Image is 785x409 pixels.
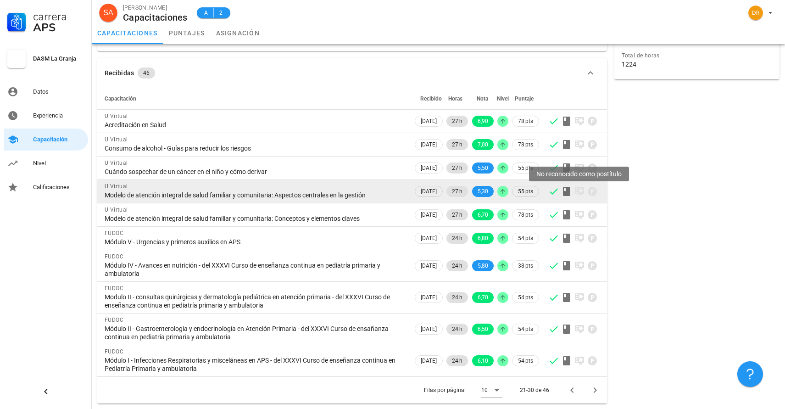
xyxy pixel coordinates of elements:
[413,88,445,110] th: Recibido
[445,88,470,110] th: Horas
[105,160,128,166] span: U Virtual
[211,22,266,44] a: asignación
[478,209,488,220] span: 6,70
[495,88,510,110] th: Nivel
[510,88,541,110] th: Puntaje
[105,113,128,119] span: U Virtual
[202,8,210,17] span: A
[478,355,488,366] span: 6,10
[105,168,406,176] div: Cuándo sospechar de un cáncer en el niño y cómo derivar
[518,140,533,149] span: 78 pts
[4,176,88,198] a: Calificaciones
[163,22,211,44] a: puntajes
[105,136,128,143] span: U Virtual
[421,233,437,243] span: [DATE]
[4,129,88,151] a: Capacitación
[4,105,88,127] a: Experiencia
[478,324,488,335] span: 6,50
[421,356,437,366] span: [DATE]
[478,139,488,150] span: 7,00
[105,230,123,236] span: FUDOC
[33,11,84,22] div: Carrera
[518,234,533,243] span: 54 pts
[481,386,488,394] div: 10
[421,116,437,126] span: [DATE]
[518,210,533,219] span: 78 pts
[515,95,534,102] span: Puntaje
[97,58,607,88] button: Recibidas 46
[33,160,84,167] div: Nivel
[105,238,406,246] div: Módulo V - Urgencias y primeros auxilios en APS
[518,325,533,334] span: 54 pts
[477,95,488,102] span: Nota
[421,186,437,196] span: [DATE]
[421,324,437,334] span: [DATE]
[518,117,533,126] span: 78 pts
[33,184,84,191] div: Calificaciones
[105,317,123,323] span: FUDOC
[478,162,488,174] span: 5,50
[97,88,413,110] th: Capacitación
[421,140,437,150] span: [DATE]
[587,382,603,398] button: Página siguiente
[452,355,462,366] span: 24 h
[478,292,488,303] span: 6,70
[452,233,462,244] span: 24 h
[105,253,123,260] span: FUDOC
[518,356,533,365] span: 54 pts
[478,260,488,271] span: 5,80
[564,382,580,398] button: Página anterior
[105,293,406,309] div: Modulo II - consultas quirúrgicas y dermatología pediátrica en atención primaria - del XXXVI Curs...
[92,22,163,44] a: capacitaciones
[105,144,406,152] div: Consumo de alcohol - Guías para reducir los riesgos
[518,293,533,302] span: 54 pts
[452,292,462,303] span: 24 h
[452,209,462,220] span: 27 h
[448,95,462,102] span: Horas
[123,3,188,12] div: [PERSON_NAME]
[470,88,495,110] th: Nota
[421,210,437,220] span: [DATE]
[518,261,533,270] span: 38 pts
[99,4,117,22] div: avatar
[421,261,437,271] span: [DATE]
[518,163,533,173] span: 55 pts
[123,12,188,22] div: Capacitaciones
[105,261,406,278] div: Módulo IV - Avances en nutrición - del XXXVI Curso de enseñanza continua en pediatría primaria y ...
[4,152,88,174] a: Nivel
[33,112,84,119] div: Experiencia
[622,51,772,60] div: Total de horas
[103,4,113,22] span: SA
[478,186,488,197] span: 5,30
[105,356,406,373] div: Módulo I - Infecciones Respiratorias y misceláneas en APS - del XXXVI Curso de enseñanza continua...
[420,95,442,102] span: Recibido
[105,68,134,78] div: Recibidas
[4,81,88,103] a: Datos
[105,325,406,341] div: Módulo II - Gastroenterología y endocrinología en Atención Primaria - del XXXVI Curso de ensañanz...
[478,233,488,244] span: 6,80
[452,162,462,174] span: 27 h
[452,260,462,271] span: 24 h
[33,22,84,33] div: APS
[518,187,533,196] span: 55 pts
[478,116,488,127] span: 6,90
[143,67,150,78] span: 46
[452,324,462,335] span: 24 h
[105,95,136,102] span: Capacitación
[748,6,763,20] div: avatar
[33,55,84,62] div: DASM La Granja
[622,60,636,68] div: 1224
[105,207,128,213] span: U Virtual
[481,383,502,398] div: 10Filas por página:
[217,8,225,17] span: 2
[452,116,462,127] span: 27 h
[520,386,549,394] div: 21-30 de 46
[105,348,123,355] span: FUDOC
[424,377,502,403] div: Filas por página:
[33,136,84,143] div: Capacitación
[452,186,462,197] span: 27 h
[105,191,406,199] div: Modelo de atención integral de salud familiar y comunitaria: Aspectos centrales en la gestión
[421,163,437,173] span: [DATE]
[105,183,128,190] span: U Virtual
[497,95,509,102] span: Nivel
